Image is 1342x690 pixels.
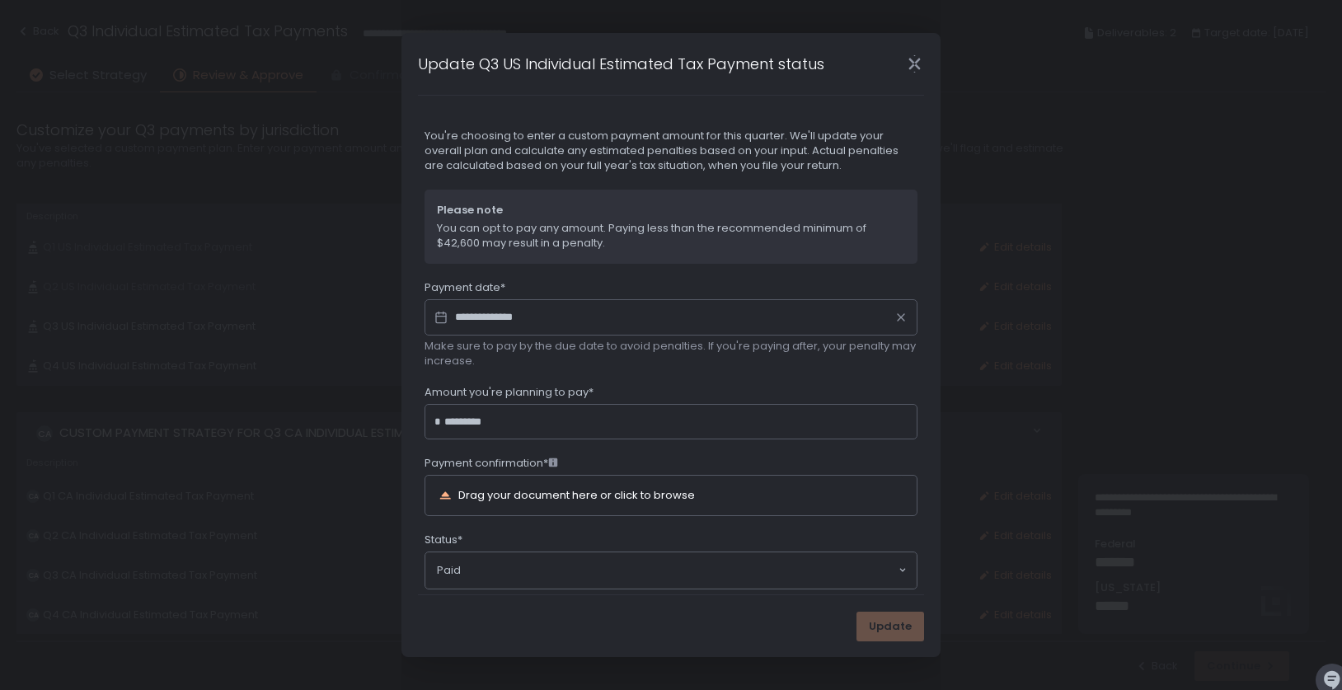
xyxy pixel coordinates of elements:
[437,221,905,251] span: You can opt to pay any amount. Paying less than the recommended minimum of $42,600 may result in ...
[425,280,505,295] span: Payment date*
[458,490,695,500] div: Drag your document here or click to browse
[425,299,917,336] input: Datepicker input
[888,54,941,73] div: Close
[425,456,558,471] span: Payment confirmation*
[437,203,905,218] span: Please note
[425,339,917,368] span: Make sure to pay by the due date to avoid penalties. If you're paying after, your penalty may inc...
[425,533,462,547] span: Status*
[461,562,897,579] input: Search for option
[418,53,824,75] h1: Update Q3 US Individual Estimated Tax Payment status
[425,385,594,400] span: Amount you're planning to pay*
[425,552,917,589] div: Search for option
[437,563,461,578] span: Paid
[425,129,917,173] span: You're choosing to enter a custom payment amount for this quarter. We'll update your overall plan...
